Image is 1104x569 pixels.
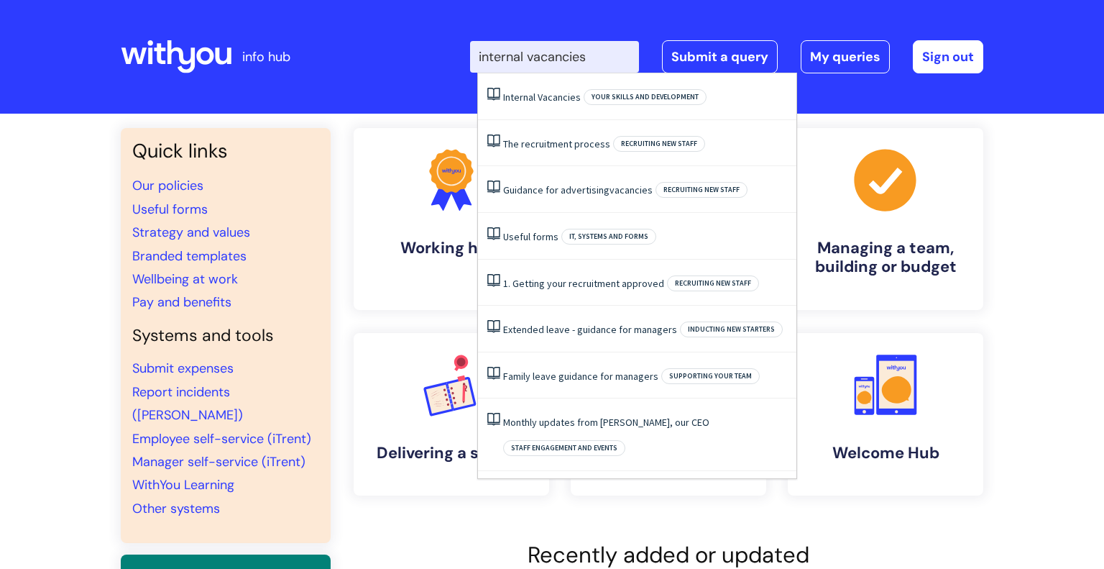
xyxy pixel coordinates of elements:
a: Family leave guidance for managers [503,370,658,383]
a: Other systems [132,500,220,517]
a: Manager self-service (iTrent) [132,453,305,470]
input: Search [470,41,639,73]
a: WithYou Learning [132,476,234,493]
a: Sign out [913,40,983,73]
a: Useful forms [503,230,558,243]
h3: Quick links [132,140,319,163]
a: Useful forms [132,201,208,218]
span: Internal [503,91,535,104]
span: Vacancies [538,91,581,104]
h4: Welcome Hub [799,444,972,463]
a: Delivering a service [354,333,549,496]
h2: Recently added or updated [354,542,983,568]
a: Submit a query [662,40,778,73]
a: My queries [801,40,890,73]
span: IT, systems and forms [561,229,656,245]
h4: Managing a team, building or budget [799,239,972,277]
a: Internal Vacancies [503,91,581,104]
a: Extended leave - guidance for managers [503,323,677,336]
a: Employee self-service (iTrent) [132,430,311,447]
a: Our policies [132,177,203,194]
a: The recruitment process [503,137,610,150]
a: Guidance for advertisingvacancies [503,183,653,196]
span: Recruiting new staff [613,136,705,152]
span: Recruiting new staff [667,276,759,291]
h4: Systems and tools [132,326,319,346]
span: Supporting your team [661,368,760,384]
span: Your skills and development [584,89,707,105]
div: | - [470,40,983,73]
a: Welcome Hub [788,333,983,496]
span: Staff engagement and events [503,440,625,456]
a: Managing a team, building or budget [788,128,983,310]
span: Recruiting new staff [655,182,747,198]
a: Working here [354,128,549,310]
span: Inducting new starters [680,322,783,337]
a: Submit expenses [132,360,234,377]
a: Strategy and values [132,224,250,241]
p: info hub [242,45,290,68]
a: Monthly updates from [PERSON_NAME], our CEO [503,416,709,429]
a: Pay and benefits [132,293,231,311]
h4: Delivering a service [365,444,538,463]
span: vacancies [609,183,653,196]
a: Wellbeing at work [132,270,238,288]
a: 1. Getting your recruitment approved [503,277,664,290]
a: Report incidents ([PERSON_NAME]) [132,383,243,424]
h4: Working here [365,239,538,258]
a: Branded templates [132,247,247,265]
